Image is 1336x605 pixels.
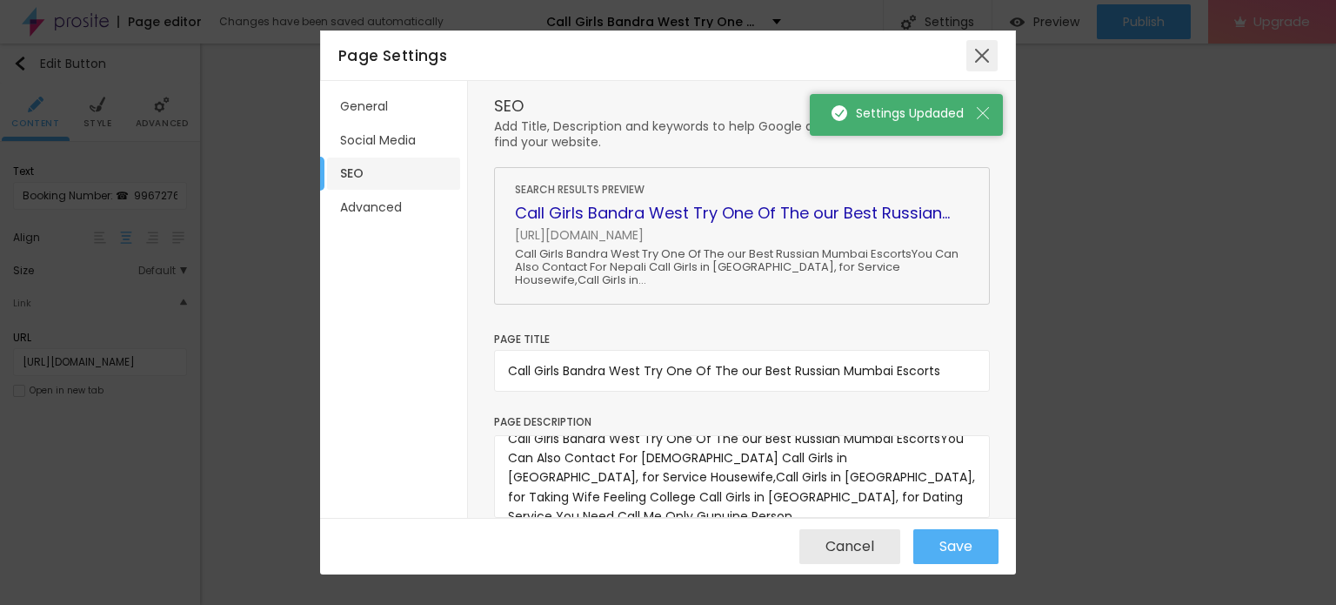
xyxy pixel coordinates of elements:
[832,105,847,121] img: Icone
[327,124,460,157] li: Social Media
[825,539,874,555] span: Cancel
[799,529,900,564] button: Cancel
[515,247,969,286] p: Call Girls Bandra West Try One Of The our Best Russian Mumbai EscortsYou Can Also Contact For Nep...
[494,118,990,150] div: Add Title, Description and keywords to help Google and other search engines to find your website.
[494,332,550,346] span: Page Title
[494,435,990,518] textarea: Call Girls Bandra West Try One Of The our Best Russian Mumbai EscortsYou Can Also Contact For [DE...
[515,182,645,197] span: Search Results Preview
[327,192,460,224] li: Advanced
[939,539,972,555] span: Save
[515,204,969,223] h1: Call Girls Bandra West Try One Of The our Best Russian...
[913,529,999,564] button: Save
[327,91,460,123] li: General
[515,227,969,243] span: [URL][DOMAIN_NAME]
[494,414,591,429] span: Page Description
[338,45,447,66] span: Page Settings
[832,104,981,123] span: Settings Updaded
[327,158,460,190] li: SEO
[494,98,990,114] div: SEO
[977,107,989,119] img: Icone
